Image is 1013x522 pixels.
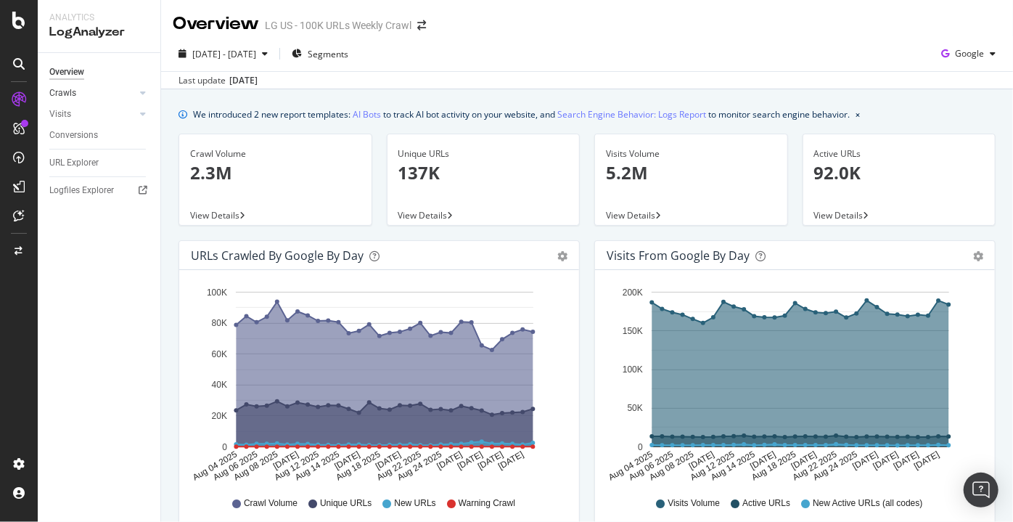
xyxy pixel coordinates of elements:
[179,107,996,122] div: info banner
[638,442,643,452] text: 0
[912,449,941,472] text: [DATE]
[212,319,227,329] text: 80K
[49,155,150,171] a: URL Explorer
[232,449,280,483] text: Aug 08 2025
[814,147,985,160] div: Active URLs
[173,42,274,65] button: [DATE] - [DATE]
[375,449,423,483] text: Aug 22 2025
[192,48,256,60] span: [DATE] - [DATE]
[49,107,71,122] div: Visits
[456,449,485,472] text: [DATE]
[435,449,464,472] text: [DATE]
[607,282,979,484] svg: A chart.
[964,473,998,507] div: Open Intercom Messenger
[623,287,643,298] text: 200K
[557,251,567,261] div: gear
[871,449,901,472] text: [DATE]
[689,449,737,483] text: Aug 12 2025
[394,497,435,510] span: New URLs
[742,497,790,510] span: Active URLs
[814,209,864,221] span: View Details
[179,74,258,87] div: Last update
[308,48,348,60] span: Segments
[333,449,362,472] text: [DATE]
[49,155,99,171] div: URL Explorer
[211,449,259,483] text: Aug 06 2025
[749,449,778,472] text: [DATE]
[273,449,321,483] text: Aug 12 2025
[476,449,505,472] text: [DATE]
[49,86,136,101] a: Crawls
[398,147,569,160] div: Unique URLs
[193,107,850,122] div: We introduced 2 new report templates: to track AI bot activity on your website, and to monitor se...
[627,449,675,483] text: Aug 06 2025
[709,449,757,483] text: Aug 14 2025
[286,42,354,65] button: Segments
[851,449,880,472] text: [DATE]
[628,404,643,414] text: 50K
[496,449,525,472] text: [DATE]
[212,411,227,421] text: 20K
[557,107,706,122] a: Search Engine Behavior: Logs Report
[191,248,364,263] div: URLs Crawled by Google by day
[811,449,859,483] text: Aug 24 2025
[49,128,98,143] div: Conversions
[606,147,776,160] div: Visits Volume
[173,12,259,36] div: Overview
[398,160,569,185] p: 137K
[417,20,426,30] div: arrow-right-arrow-left
[459,497,515,510] span: Warning Crawl
[623,326,643,336] text: 150K
[207,287,227,298] text: 100K
[791,449,839,483] text: Aug 22 2025
[212,349,227,359] text: 60K
[271,449,300,472] text: [DATE]
[49,107,136,122] a: Visits
[49,128,150,143] a: Conversions
[374,449,403,472] text: [DATE]
[395,449,443,483] text: Aug 24 2025
[190,160,361,185] p: 2.3M
[353,107,381,122] a: AI Bots
[49,86,76,101] div: Crawls
[49,65,84,80] div: Overview
[750,449,798,483] text: Aug 18 2025
[229,74,258,87] div: [DATE]
[190,147,361,160] div: Crawl Volume
[606,160,776,185] p: 5.2M
[191,449,239,483] text: Aug 04 2025
[813,497,922,510] span: New Active URLs (all codes)
[49,24,149,41] div: LogAnalyzer
[668,497,720,510] span: Visits Volume
[892,449,921,472] text: [DATE]
[955,47,984,60] span: Google
[191,282,563,484] svg: A chart.
[935,42,1001,65] button: Google
[49,12,149,24] div: Analytics
[293,449,341,483] text: Aug 14 2025
[398,209,448,221] span: View Details
[790,449,819,472] text: [DATE]
[814,160,985,185] p: 92.0K
[49,183,114,198] div: Logfiles Explorer
[212,380,227,391] text: 40K
[335,449,382,483] text: Aug 18 2025
[687,449,716,472] text: [DATE]
[607,449,655,483] text: Aug 04 2025
[973,251,983,261] div: gear
[222,442,227,452] text: 0
[606,209,655,221] span: View Details
[648,449,696,483] text: Aug 08 2025
[623,364,643,375] text: 100K
[244,497,298,510] span: Crawl Volume
[320,497,372,510] span: Unique URLs
[265,18,411,33] div: LG US - 100K URLs Weekly Crawl
[607,248,750,263] div: Visits from Google by day
[49,183,150,198] a: Logfiles Explorer
[49,65,150,80] a: Overview
[852,104,864,125] button: close banner
[190,209,239,221] span: View Details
